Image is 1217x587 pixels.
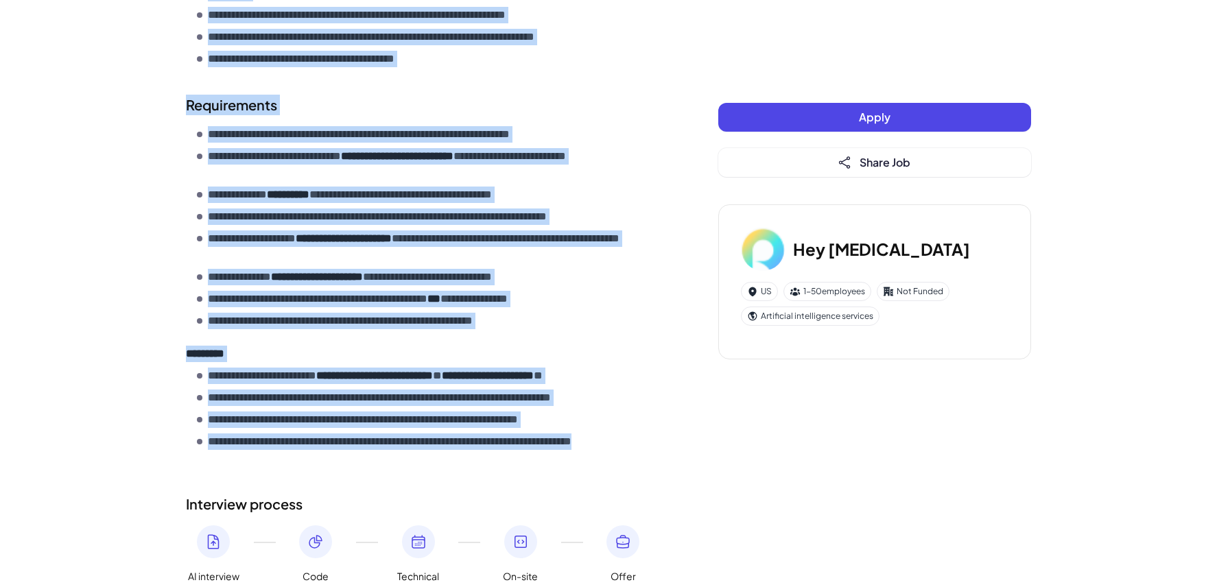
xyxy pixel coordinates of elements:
button: Apply [718,103,1031,132]
div: Artificial intelligence services [741,307,879,326]
button: Share Job [718,148,1031,177]
span: Share Job [860,155,910,169]
h2: Interview process [186,494,663,514]
span: Apply [859,110,890,124]
img: He [741,227,785,271]
div: Not Funded [877,282,949,301]
h3: Hey [MEDICAL_DATA] [793,237,970,261]
h2: Requirements [186,95,663,115]
div: US [741,282,778,301]
div: 1-50 employees [783,282,871,301]
span: AI interview [188,569,239,584]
